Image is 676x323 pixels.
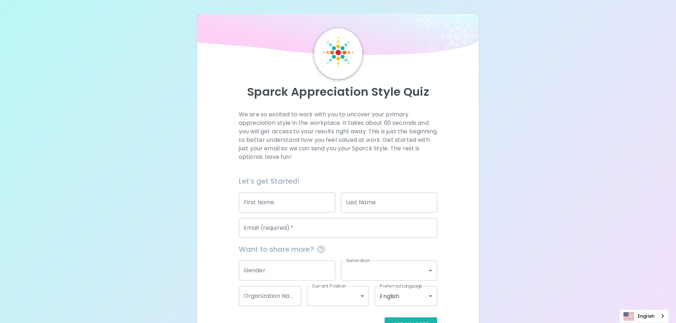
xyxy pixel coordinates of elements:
[317,245,325,254] svg: This information is completely confidential and only used for aggregated appreciation studies at ...
[312,283,346,289] label: Current Position
[239,110,437,161] p: We are so excited to work with you to uncover your primary appreciation style in the workplace. I...
[197,14,479,59] img: wave
[620,310,669,323] a: English
[323,37,354,68] img: Sparck Logo
[239,176,437,187] h6: Let's get Started!
[375,286,437,306] div: English
[206,85,471,99] p: Sparck Appreciation Style Quiz
[620,309,669,323] aside: Language selected: English
[380,283,422,289] label: Preferred Language
[239,244,437,255] span: Want to share more?
[346,257,370,263] label: Generation
[620,309,669,323] div: Language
